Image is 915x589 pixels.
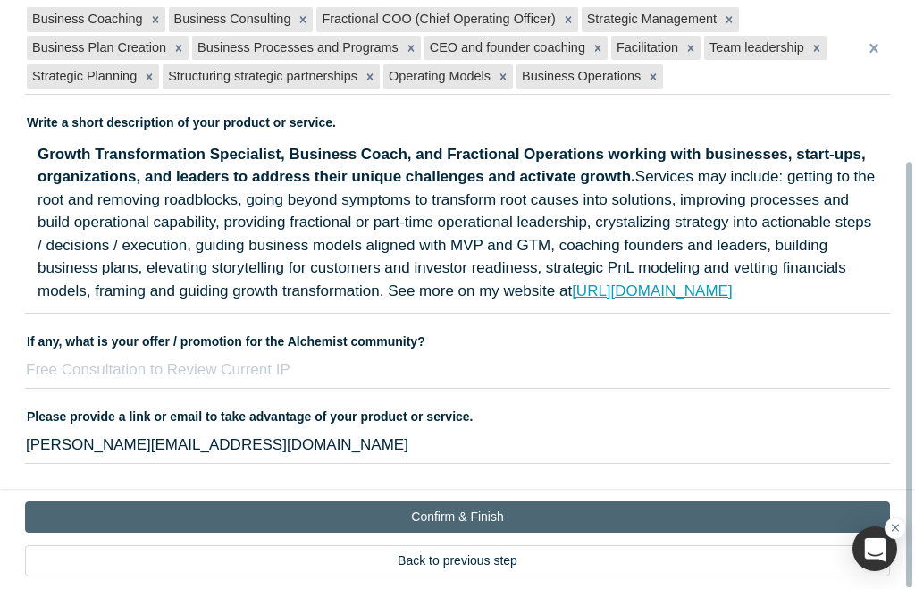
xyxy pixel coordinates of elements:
div: Remove Business Consulting [293,7,313,32]
div: Structuring strategic partnerships [163,64,360,89]
button: Back to previous step [25,545,890,576]
div: Strategic Management [582,7,719,32]
div: Remove Structuring strategic partnerships [360,64,380,89]
div: Remove Business Processes and Programs [401,36,421,61]
label: Write a short description of your product or service. [25,107,890,132]
div: Remove Business Plan Creation [169,36,189,61]
div: Remove CEO and founder coaching [588,36,608,61]
div: CEO and founder coaching [424,36,588,61]
div: rdw-wrapper [25,132,890,315]
div: Facilitation [611,36,681,61]
div: Business Operations [516,64,643,89]
div: Operating Models [383,64,493,89]
div: Fractional COO (Chief Operating Officer) [316,7,558,32]
div: Remove Operating Models [493,64,513,89]
label: Please provide a link or email to take advantage of your product or service. [25,401,890,426]
span: Services may include: getting to the root and removing roadblocks, going beyond symptoms to trans... [38,168,879,299]
div: Remove Fractional COO (Chief Operating Officer) [558,7,578,32]
div: Remove Business Coaching [146,7,165,32]
div: Remove Team leadership [807,36,827,61]
div: Business Processes and Programs [192,36,401,61]
div: Business Consulting [169,7,294,32]
span: Growth Transformation Specialist, Business Coach, and Fractional Operations working with business... [38,146,869,186]
div: Business Plan Creation [27,36,169,61]
div: Remove Business Operations [643,64,663,89]
button: Confirm & Finish [25,501,890,533]
div: Strategic Planning [27,64,139,89]
div: Remove Facilitation [681,36,701,61]
label: If any, what is your offer / promotion for the Alchemist community? [25,326,890,351]
div: Team leadership [704,36,807,61]
div: Remove Strategic Planning [139,64,159,89]
div: Business Coaching [27,7,146,32]
div: Remove Strategic Management [719,7,739,32]
div: rdw-editor [27,138,889,308]
input: Free Consultation to Review Current IP [25,351,890,389]
a: [URL][DOMAIN_NAME] [572,282,732,299]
